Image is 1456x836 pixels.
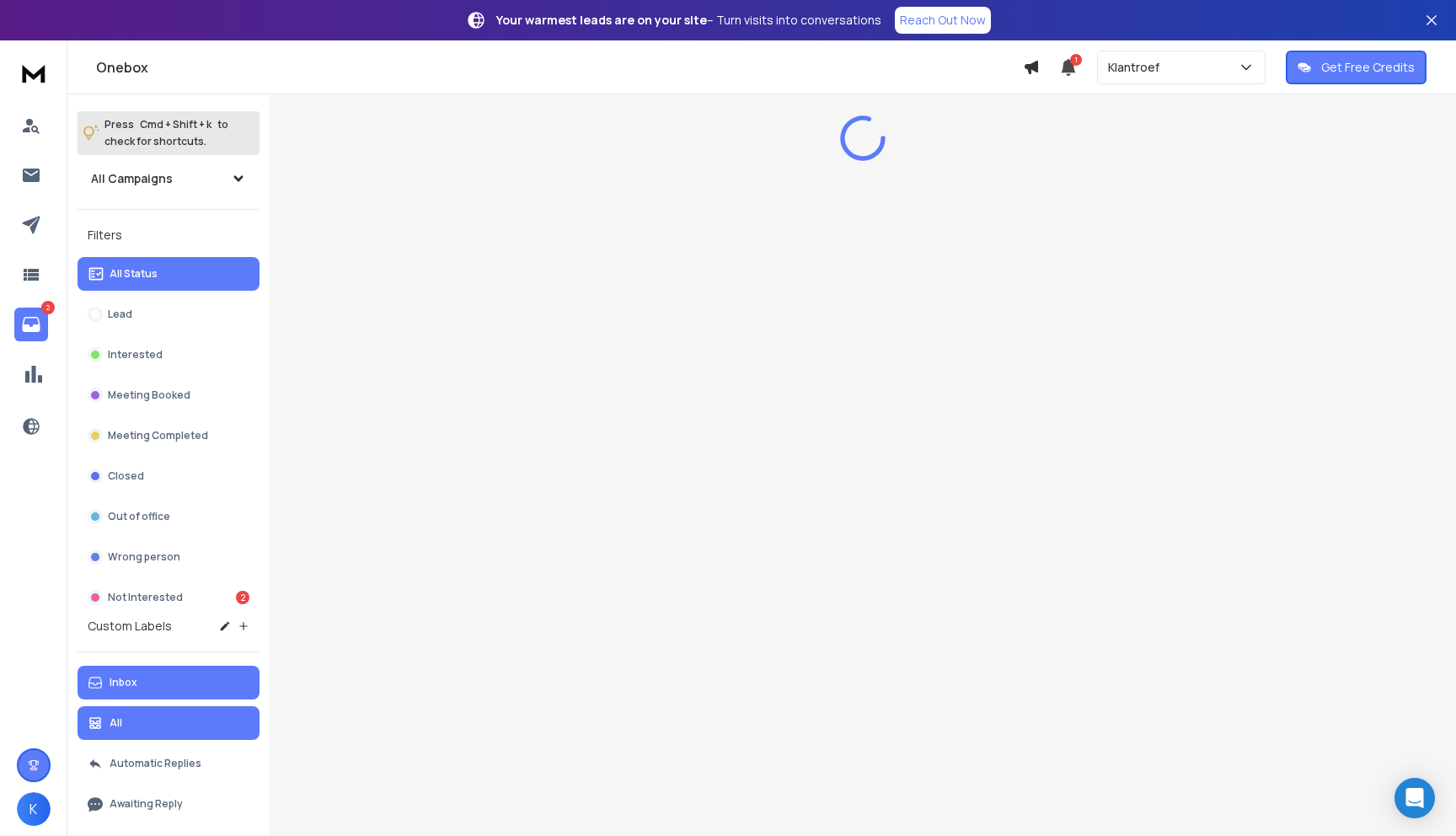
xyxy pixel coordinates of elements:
[1070,54,1082,66] span: 1
[110,676,137,689] p: Inbox
[137,115,214,134] span: Cmd + Shift + k
[496,12,881,29] p: – Turn visits into conversations
[96,57,1023,78] h1: Onebox
[78,459,260,493] button: Closed
[78,162,260,196] button: All Campaigns
[110,797,183,811] p: Awaiting Reply
[88,618,172,635] h3: Custom Labels
[110,267,158,281] p: All Status
[1321,59,1415,76] p: Get Free Credits
[78,338,260,372] button: Interested
[78,787,260,821] button: Awaiting Reply
[78,747,260,780] button: Automatic Replies
[110,757,201,770] p: Automatic Replies
[108,550,180,564] p: Wrong person
[78,419,260,453] button: Meeting Completed
[236,591,249,604] div: 2
[17,792,51,826] button: K
[41,301,55,314] p: 2
[78,540,260,574] button: Wrong person
[78,706,260,740] button: All
[108,389,190,402] p: Meeting Booked
[496,12,707,28] strong: Your warmest leads are on your site
[108,469,144,483] p: Closed
[78,378,260,412] button: Meeting Booked
[108,510,170,523] p: Out of office
[108,308,132,321] p: Lead
[78,297,260,331] button: Lead
[108,348,163,362] p: Interested
[17,57,51,88] img: logo
[14,308,48,341] a: 2
[78,581,260,614] button: Not Interested2
[78,666,260,699] button: Inbox
[900,12,986,29] p: Reach Out Now
[110,716,122,730] p: All
[895,7,991,34] a: Reach Out Now
[108,429,208,442] p: Meeting Completed
[78,223,260,247] h3: Filters
[104,116,228,150] p: Press to check for shortcuts.
[78,500,260,533] button: Out of office
[78,257,260,291] button: All Status
[1108,59,1166,76] p: Klantroef
[108,591,183,604] p: Not Interested
[1286,51,1427,84] button: Get Free Credits
[91,170,173,187] h1: All Campaigns
[1394,778,1435,818] div: Open Intercom Messenger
